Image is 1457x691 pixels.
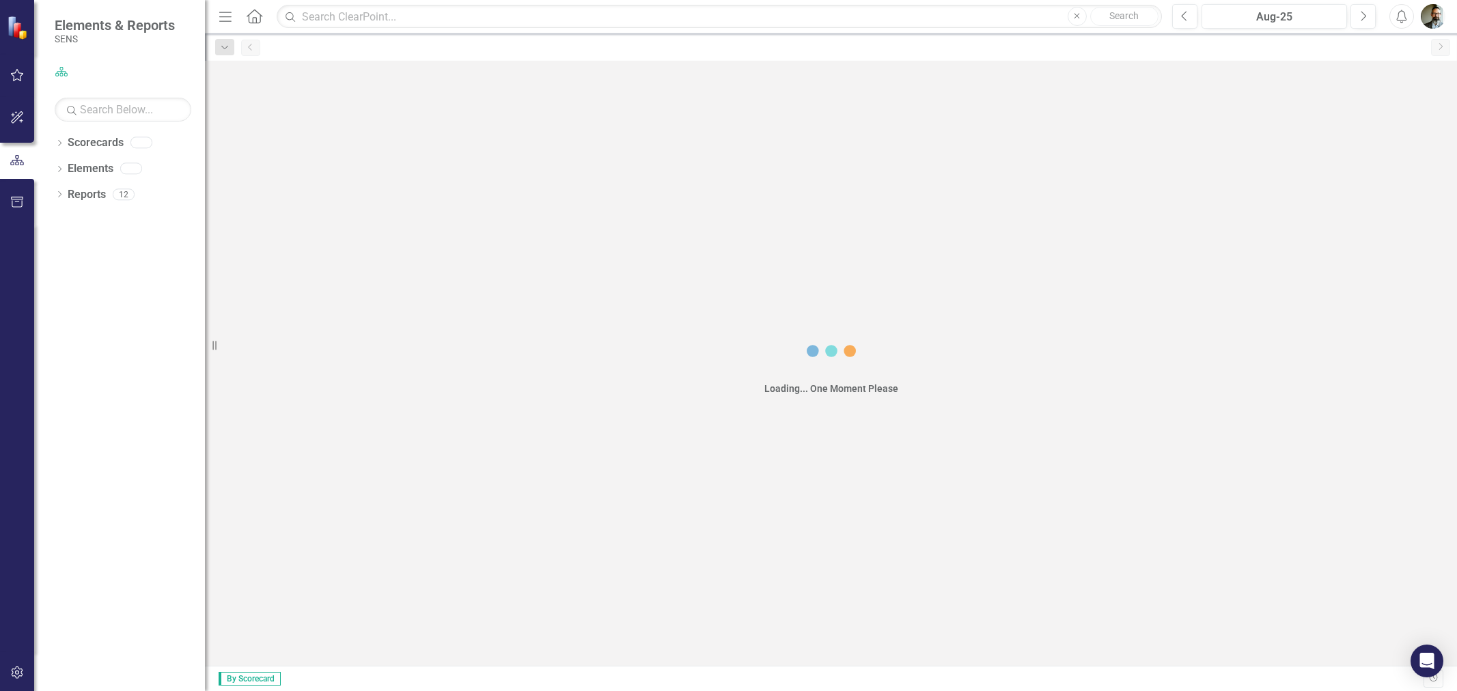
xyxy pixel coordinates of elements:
button: Aug-25 [1202,4,1347,29]
div: Loading... One Moment Please [764,382,898,395]
a: Elements [68,161,113,177]
img: ClearPoint Strategy [7,15,31,39]
img: Chad Molen [1421,4,1445,29]
div: Aug-25 [1206,9,1342,25]
span: Elements & Reports [55,17,175,33]
small: SENS [55,33,175,44]
span: By Scorecard [219,672,281,686]
input: Search Below... [55,98,191,122]
div: Open Intercom Messenger [1411,645,1443,677]
button: Search [1090,7,1158,26]
a: Scorecards [68,135,124,151]
div: 12 [113,188,135,200]
input: Search ClearPoint... [277,5,1162,29]
a: Reports [68,187,106,203]
span: Search [1109,10,1139,21]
